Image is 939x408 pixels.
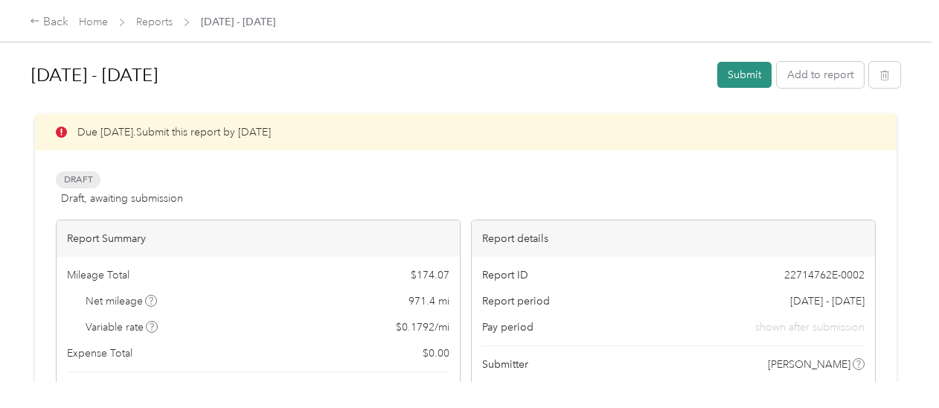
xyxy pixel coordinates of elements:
span: Mileage Total [67,267,129,283]
span: Draft, awaiting submission [61,191,183,206]
a: Reports [136,16,173,28]
span: Net mileage [86,293,158,309]
span: [PERSON_NAME] [768,357,850,372]
div: Report details [472,220,875,257]
div: Report Summary [57,220,460,257]
span: Report period [482,293,550,309]
button: Submit [717,62,772,88]
iframe: Everlance-gr Chat Button Frame [856,325,939,408]
span: Draft [56,171,100,188]
span: Pay period [482,319,533,335]
span: Expense Total [67,345,132,361]
span: $ 0.1792 / mi [396,319,449,335]
a: Home [79,16,108,28]
h1: Sep 1 - 30, 2025 [31,57,707,93]
span: $ 174.07 [411,267,449,283]
span: 22714762E-0002 [784,267,865,283]
div: Due [DATE]. Submit this report by [DATE] [35,114,897,150]
span: Submitter [482,357,528,372]
span: Report ID [482,267,528,283]
span: $ 0.00 [423,345,449,361]
button: Add to report [777,62,864,88]
div: Back [30,13,68,31]
span: Variable rate [86,319,158,335]
span: [DATE] - [DATE] [201,14,275,30]
span: shown after submission [755,319,865,335]
span: 971.4 mi [408,293,449,309]
span: [DATE] - [DATE] [790,293,865,309]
